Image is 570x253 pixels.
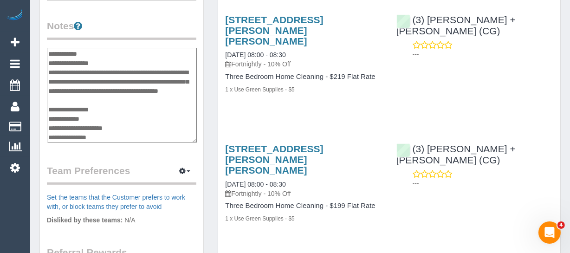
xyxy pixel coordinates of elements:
a: Set the teams that the Customer prefers to work with, or block teams they prefer to avoid [47,194,185,210]
small: 1 x Use Green Supplies - $5 [225,86,294,93]
a: [STREET_ADDRESS][PERSON_NAME][PERSON_NAME] [225,143,323,175]
h4: Three Bedroom Home Cleaning - $199 Flat Rate [225,202,382,210]
img: Automaid Logo [6,9,24,22]
p: Fortnightly - 10% Off [225,59,382,69]
iframe: Intercom live chat [538,221,561,244]
span: N/A [124,216,135,224]
a: [DATE] 08:00 - 08:30 [225,181,285,188]
p: Fortnightly - 10% Off [225,189,382,198]
legend: Team Preferences [47,164,196,185]
a: (3) [PERSON_NAME] + [PERSON_NAME] (CG) [396,14,516,36]
small: 1 x Use Green Supplies - $5 [225,215,294,222]
a: [STREET_ADDRESS][PERSON_NAME][PERSON_NAME] [225,14,323,46]
a: [DATE] 08:00 - 08:30 [225,51,285,58]
p: --- [413,179,553,188]
p: --- [413,50,553,59]
h4: Three Bedroom Home Cleaning - $219 Flat Rate [225,73,382,81]
span: 4 [557,221,565,229]
a: (3) [PERSON_NAME] + [PERSON_NAME] (CG) [396,143,516,165]
legend: Notes [47,19,196,40]
label: Disliked by these teams: [47,215,123,225]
